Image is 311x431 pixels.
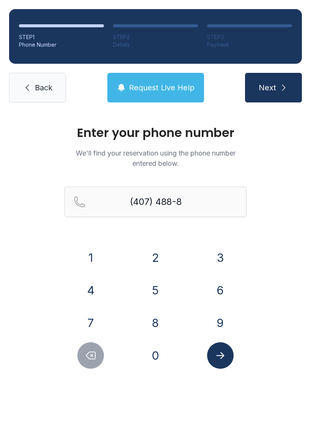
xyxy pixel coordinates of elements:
span: Request Live Help [129,82,195,93]
button: Submit lookup form [207,342,234,369]
p: We'll find your reservation using the phone number entered below. [64,148,247,168]
button: 9 [207,310,234,336]
button: 3 [207,244,234,271]
div: Details [113,41,198,49]
button: 0 [142,342,169,369]
h1: Enter your phone number [64,127,247,139]
button: 1 [77,244,104,271]
button: 6 [207,277,234,304]
div: Payment [207,41,292,49]
div: STEP 2 [113,33,198,41]
span: Next [259,82,276,93]
div: STEP 1 [19,33,104,41]
button: 7 [77,310,104,336]
div: STEP 3 [207,33,292,41]
div: Phone Number [19,41,104,49]
button: 5 [142,277,169,304]
input: Reservation phone number [64,187,247,217]
button: Delete number [77,342,104,369]
button: 4 [77,277,104,304]
span: Back [35,82,52,93]
button: 2 [142,244,169,271]
button: 8 [142,310,169,336]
